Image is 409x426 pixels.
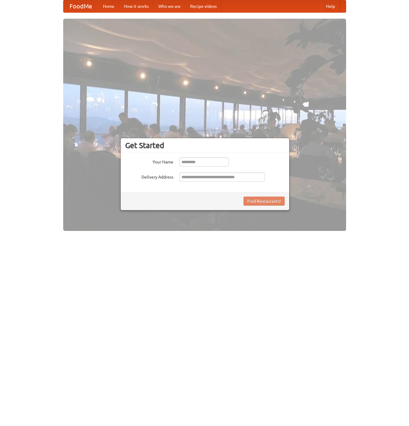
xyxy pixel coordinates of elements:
[125,141,285,150] h3: Get Started
[185,0,222,12] a: Recipe videos
[119,0,153,12] a: How it works
[243,197,285,206] button: Find Restaurants!
[98,0,119,12] a: Home
[153,0,185,12] a: Who we are
[125,173,173,180] label: Delivery Address
[64,0,98,12] a: FoodMe
[125,157,173,165] label: Your Name
[321,0,340,12] a: Help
